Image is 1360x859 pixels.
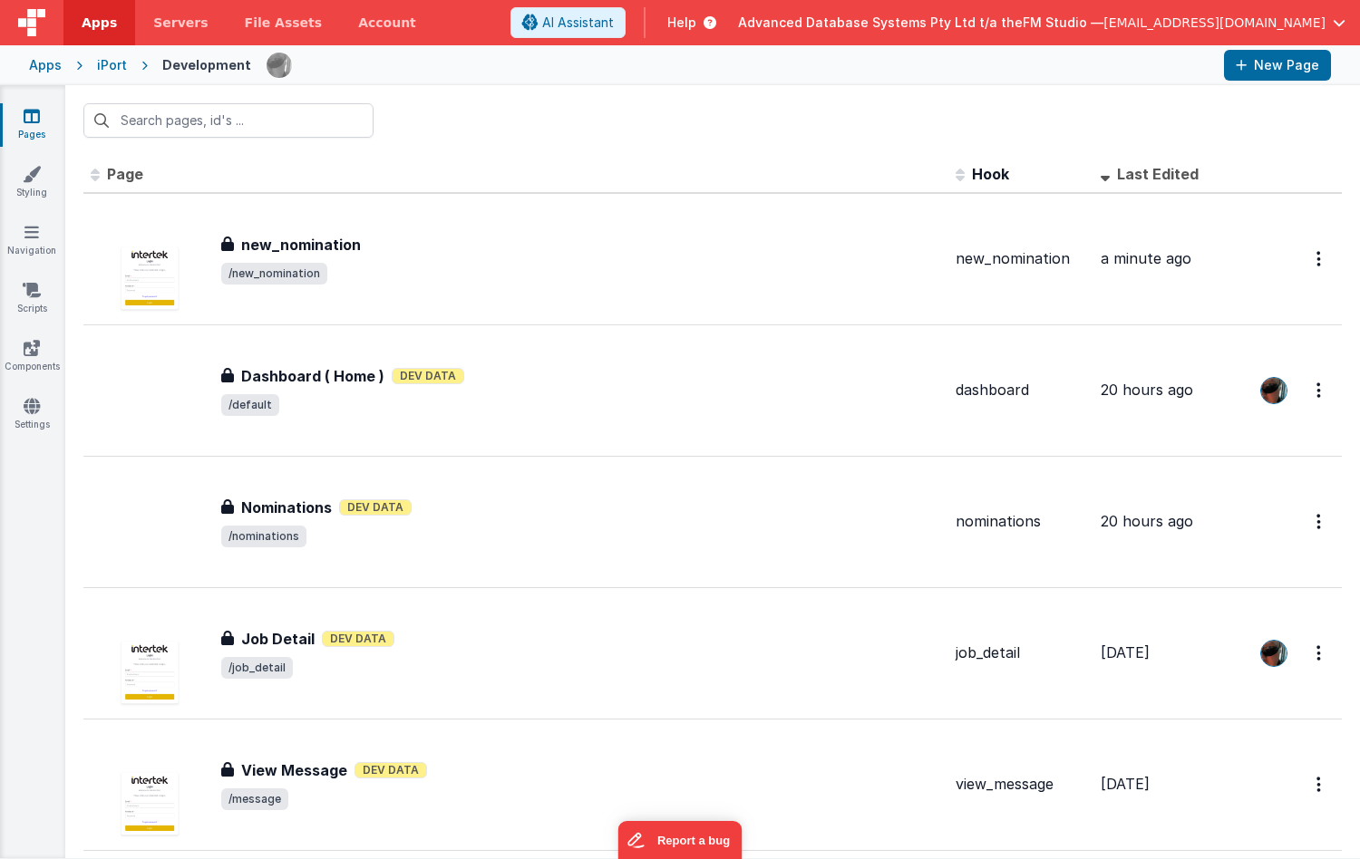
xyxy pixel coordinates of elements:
[221,657,293,679] span: /job_detail
[1261,378,1287,403] img: 51bd7b176fb848012b2e1c8b642a23b7
[956,774,1086,795] div: view_message
[241,497,332,518] h3: Nominations
[339,499,412,516] span: Dev Data
[107,165,143,183] span: Page
[1101,249,1191,267] span: a minute ago
[241,234,361,256] h3: new_nomination
[241,365,384,387] h3: Dashboard ( Home )
[1117,165,1199,183] span: Last Edited
[1101,512,1193,530] span: 20 hours ago
[542,14,614,32] span: AI Assistant
[267,53,292,78] img: 51bd7b176fb848012b2e1c8b642a23b7
[355,762,427,778] span: Dev Data
[956,248,1086,269] div: new_nomination
[956,511,1086,532] div: nominations
[1306,372,1335,409] button: Options
[738,14,1103,32] span: Advanced Database Systems Pty Ltd t/a theFM Studio —
[1224,50,1331,81] button: New Page
[221,788,288,810] span: /message
[1306,503,1335,540] button: Options
[1306,766,1335,803] button: Options
[241,759,347,781] h3: View Message
[972,165,1009,183] span: Hook
[221,526,306,547] span: /nominations
[1103,14,1326,32] span: [EMAIL_ADDRESS][DOMAIN_NAME]
[221,263,327,285] span: /new_nomination
[29,56,62,74] div: Apps
[618,821,743,859] iframe: Marker.io feedback button
[1306,240,1335,277] button: Options
[245,14,323,32] span: File Assets
[153,14,208,32] span: Servers
[322,631,394,647] span: Dev Data
[1101,775,1150,793] span: [DATE]
[956,380,1086,401] div: dashboard
[392,368,464,384] span: Dev Data
[1101,381,1193,399] span: 20 hours ago
[1101,643,1150,661] span: [DATE]
[83,103,374,138] input: Search pages, id's ...
[956,642,1086,663] div: job_detail
[1306,634,1335,671] button: Options
[667,14,696,32] span: Help
[162,56,251,74] div: Development
[97,56,127,74] div: iPort
[738,14,1345,32] button: Advanced Database Systems Pty Ltd t/a theFM Studio — [EMAIL_ADDRESS][DOMAIN_NAME]
[1261,641,1287,666] img: 51bd7b176fb848012b2e1c8b642a23b7
[510,7,626,38] button: AI Assistant
[221,394,279,416] span: /default
[82,14,117,32] span: Apps
[241,628,315,650] h3: Job Detail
